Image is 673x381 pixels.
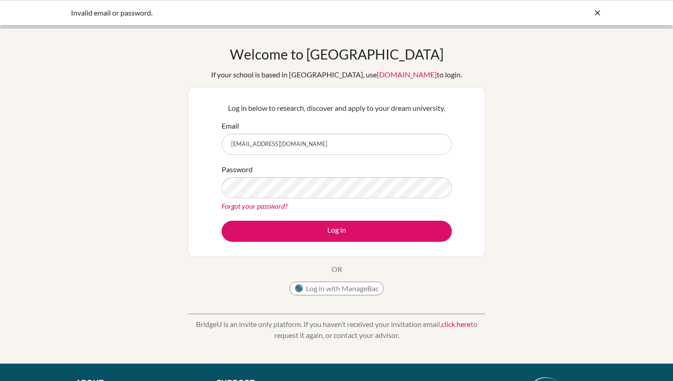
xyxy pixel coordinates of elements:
p: Log in below to research, discover and apply to your dream university. [222,103,452,114]
h1: Welcome to [GEOGRAPHIC_DATA] [230,46,444,62]
p: BridgeU is an invite only platform. If you haven’t received your invitation email, to request it ... [188,319,485,341]
button: Log in [222,221,452,242]
div: If your school is based in [GEOGRAPHIC_DATA], use to login. [211,69,462,80]
a: Forgot your password? [222,201,288,210]
div: Invalid email or password. [71,7,465,18]
button: Log in with ManageBac [289,282,384,295]
label: Email [222,120,239,131]
label: Password [222,164,253,175]
a: click here [441,320,471,328]
a: [DOMAIN_NAME] [377,70,437,79]
p: OR [331,264,342,275]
